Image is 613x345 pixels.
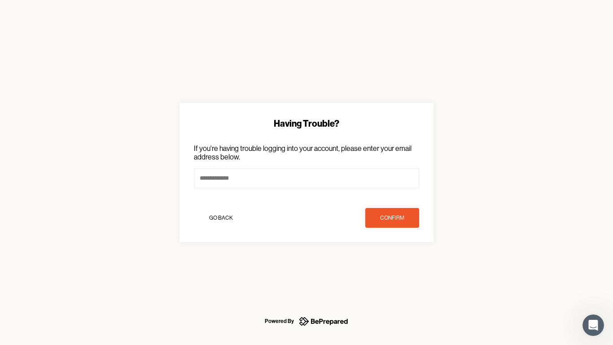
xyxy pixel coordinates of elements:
button: Go Back [194,208,248,228]
div: confirm [380,213,404,222]
iframe: Intercom live chat [582,314,604,336]
p: If you're having trouble logging into your account, please enter your email address below. [194,144,419,161]
div: Go Back [209,213,233,222]
div: Powered By [265,316,294,327]
button: confirm [365,208,419,228]
div: Having Trouble? [194,117,419,130]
